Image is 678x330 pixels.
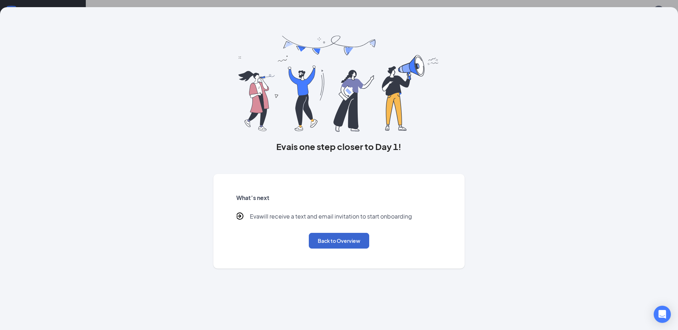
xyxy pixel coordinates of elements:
h5: What’s next [236,194,442,202]
button: Back to Overview [309,233,369,249]
p: Eva will receive a text and email invitation to start onboarding [250,212,412,221]
div: Open Intercom Messenger [654,306,671,323]
img: you are all set [238,36,440,132]
h3: Eva is one step closer to Day 1! [213,140,465,152]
